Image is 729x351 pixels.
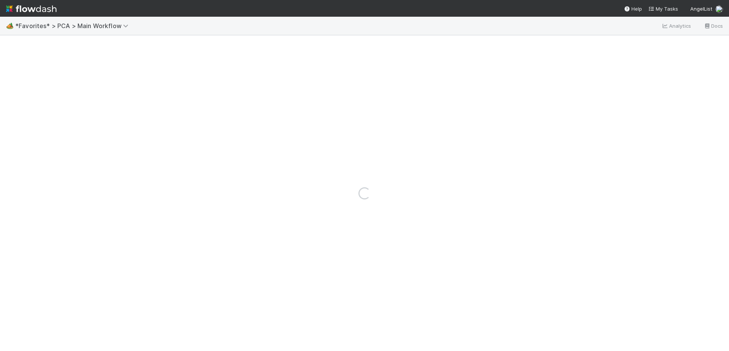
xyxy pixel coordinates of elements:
[15,22,132,30] span: *Favorites* > PCA > Main Workflow
[704,21,723,30] a: Docs
[715,5,723,13] img: avatar_218ae7b5-dcd5-4ccc-b5d5-7cc00ae2934f.png
[661,21,691,30] a: Analytics
[624,5,642,13] div: Help
[690,6,712,12] span: AngelList
[648,6,678,12] span: My Tasks
[6,22,14,29] span: 🏕️
[6,2,57,15] img: logo-inverted-e16ddd16eac7371096b0.svg
[648,5,678,13] a: My Tasks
